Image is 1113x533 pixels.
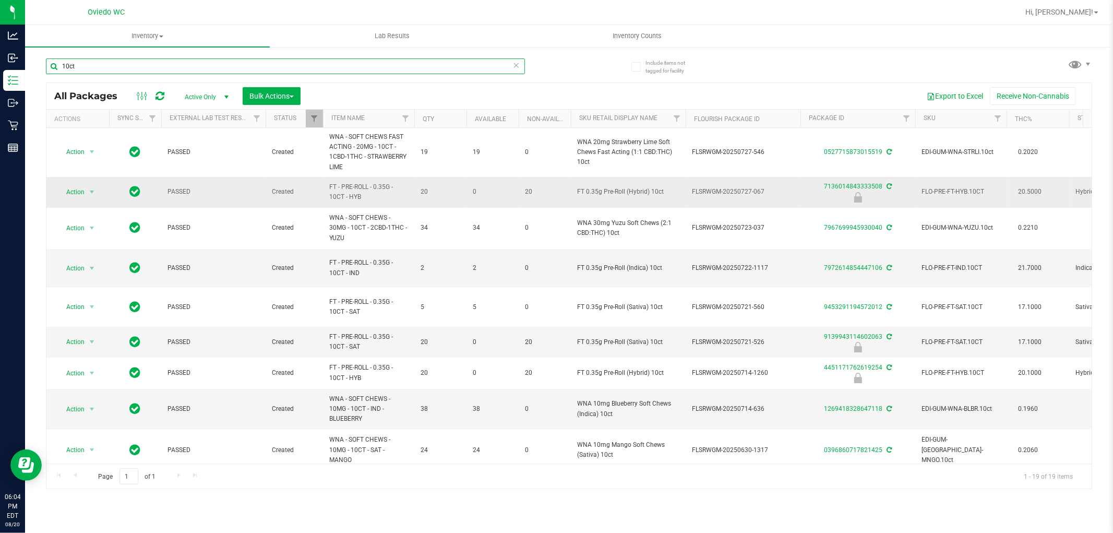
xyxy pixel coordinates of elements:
div: Newly Received [799,342,917,352]
a: Filter [248,110,266,127]
span: Created [272,223,317,233]
span: Action [57,185,85,199]
a: Qty [423,115,434,123]
span: PASSED [167,404,259,414]
a: Filter [144,110,161,127]
a: Sync Status [117,114,158,122]
a: Item Name [331,114,365,122]
inline-svg: Inventory [8,75,18,86]
a: Package ID [809,114,844,122]
span: Action [57,261,85,276]
span: FLO-PRE-FT-IND.10CT [921,263,1000,273]
span: select [86,402,99,417]
span: Sync from Compliance System [885,183,892,190]
span: Created [272,445,317,455]
span: FLSRWGM-20250721-560 [692,302,794,312]
span: 20 [421,368,460,378]
span: 0 [473,368,512,378]
span: select [86,185,99,199]
span: PASSED [167,187,259,197]
span: FLSRWGM-20250727-067 [692,187,794,197]
span: Include items not tagged for facility [645,59,698,75]
a: Non-Available [527,115,573,123]
a: 0527715873015519 [824,148,882,156]
span: 17.1000 [1013,335,1047,350]
span: PASSED [167,445,259,455]
span: Action [57,366,85,381]
a: External Lab Test Result [170,114,252,122]
span: In Sync [130,300,141,314]
span: 38 [473,404,512,414]
span: WNA - SOFT CHEWS - 10MG - 10CT - SAT - MANGO [329,435,408,465]
span: 20.1000 [1013,365,1047,381]
a: 1269418328647118 [824,405,882,412]
span: EDI-GUM-WNA-YUZU.10ct [921,223,1000,233]
span: select [86,443,99,457]
span: 20 [525,337,565,347]
span: select [86,145,99,159]
span: 0 [525,404,565,414]
span: 19 [473,147,512,157]
input: 1 [119,468,138,484]
span: FLO-PRE-FT-SAT.10CT [921,302,1000,312]
span: FT 0.35g Pre-Roll (Hybrid) 10ct [577,368,679,378]
a: 9453291194572012 [824,303,882,311]
inline-svg: Retail [8,120,18,131]
span: Lab Results [361,31,424,41]
span: 34 [421,223,460,233]
inline-svg: Outbound [8,98,18,108]
span: Action [57,402,85,417]
a: Filter [306,110,323,127]
span: EDI-GUM-WNA-BLBR.10ct [921,404,1000,414]
span: FT - PRE-ROLL - 0.35G - 10CT - SAT [329,297,408,317]
button: Receive Non-Cannabis [990,87,1076,105]
a: Inventory Counts [514,25,759,47]
span: FT 0.35g Pre-Roll (Sativa) 10ct [577,302,679,312]
span: Sync from Compliance System [885,148,892,156]
span: FLSRWGM-20250723-037 [692,223,794,233]
span: Created [272,302,317,312]
span: WNA - SOFT CHEWS - 10MG - 10CT - IND - BLUEBERRY [329,394,408,424]
span: WNA - SOFT CHEWS FAST ACTING - 20MG - 10CT - 1CBD-1THC - STRAWBERRY LIME [329,132,408,172]
span: In Sync [130,220,141,235]
a: Available [475,115,506,123]
span: Sync from Compliance System [885,333,892,340]
p: 08/20 [5,520,20,528]
span: FT 0.35g Pre-Roll (Hybrid) 10ct [577,187,679,197]
a: 7967699945930040 [824,224,882,231]
a: 7136014843333508 [824,183,882,190]
a: Filter [668,110,686,127]
span: select [86,366,99,381]
span: All Packages [54,90,128,102]
span: Action [57,145,85,159]
span: 24 [421,445,460,455]
span: In Sync [130,443,141,457]
span: Bulk Actions [249,92,294,100]
span: FLSRWGM-20250727-546 [692,147,794,157]
inline-svg: Inbound [8,53,18,63]
a: THC% [1015,115,1032,123]
span: Inventory [25,31,270,41]
button: Export to Excel [920,87,990,105]
span: Sync from Compliance System [885,405,892,412]
span: FLSRWGM-20250714-636 [692,404,794,414]
span: In Sync [130,365,141,380]
span: FLSRWGM-20250721-526 [692,337,794,347]
span: 2 [421,263,460,273]
span: 20 [525,187,565,197]
span: PASSED [167,302,259,312]
iframe: Resource center [10,449,42,481]
span: 0 [525,223,565,233]
inline-svg: Analytics [8,30,18,41]
a: Sku Retail Display Name [579,114,657,122]
span: In Sync [130,401,141,416]
span: 20 [525,368,565,378]
span: Created [272,404,317,414]
span: 0 [525,147,565,157]
span: WNA 30mg Yuzu Soft Chews (2:1 CBD:THC) 10ct [577,218,679,238]
span: 0 [473,187,512,197]
a: Strain [1078,114,1099,122]
a: Filter [397,110,414,127]
span: Sync from Compliance System [885,446,892,454]
span: Created [272,147,317,157]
